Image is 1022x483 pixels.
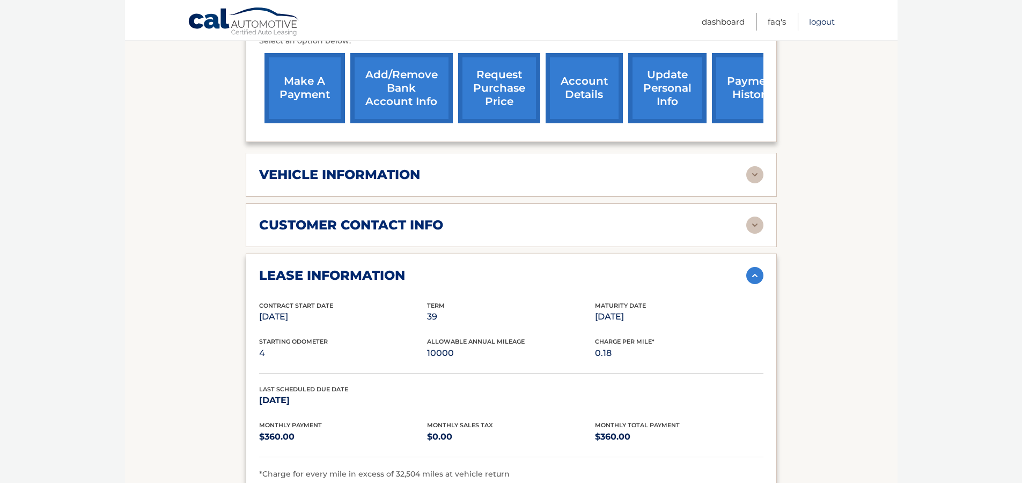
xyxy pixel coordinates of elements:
[458,53,540,123] a: request purchase price
[427,302,445,309] span: Term
[702,13,745,31] a: Dashboard
[259,346,427,361] p: 4
[595,421,680,429] span: Monthly Total Payment
[746,217,763,234] img: accordion-rest.svg
[595,346,763,361] p: 0.18
[427,429,595,444] p: $0.00
[259,309,427,324] p: [DATE]
[712,53,792,123] a: payment history
[595,338,655,345] span: Charge Per Mile*
[259,217,443,233] h2: customer contact info
[259,429,427,444] p: $360.00
[259,167,420,183] h2: vehicle information
[595,309,763,324] p: [DATE]
[427,346,595,361] p: 10000
[264,53,345,123] a: make a payment
[427,309,595,324] p: 39
[768,13,786,31] a: FAQ's
[188,7,300,38] a: Cal Automotive
[595,429,763,444] p: $360.00
[259,469,510,479] span: *Charge for every mile in excess of 32,504 miles at vehicle return
[427,338,525,345] span: Allowable Annual Mileage
[259,385,348,393] span: Last Scheduled Due Date
[809,13,835,31] a: Logout
[546,53,623,123] a: account details
[427,421,493,429] span: Monthly Sales Tax
[746,166,763,183] img: accordion-rest.svg
[259,35,763,48] p: Select an option below:
[259,302,333,309] span: Contract Start Date
[259,267,405,284] h2: lease information
[628,53,707,123] a: update personal info
[746,267,763,284] img: accordion-active.svg
[595,302,646,309] span: Maturity Date
[259,421,322,429] span: Monthly Payment
[259,393,427,408] p: [DATE]
[259,338,328,345] span: Starting Odometer
[350,53,453,123] a: Add/Remove bank account info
